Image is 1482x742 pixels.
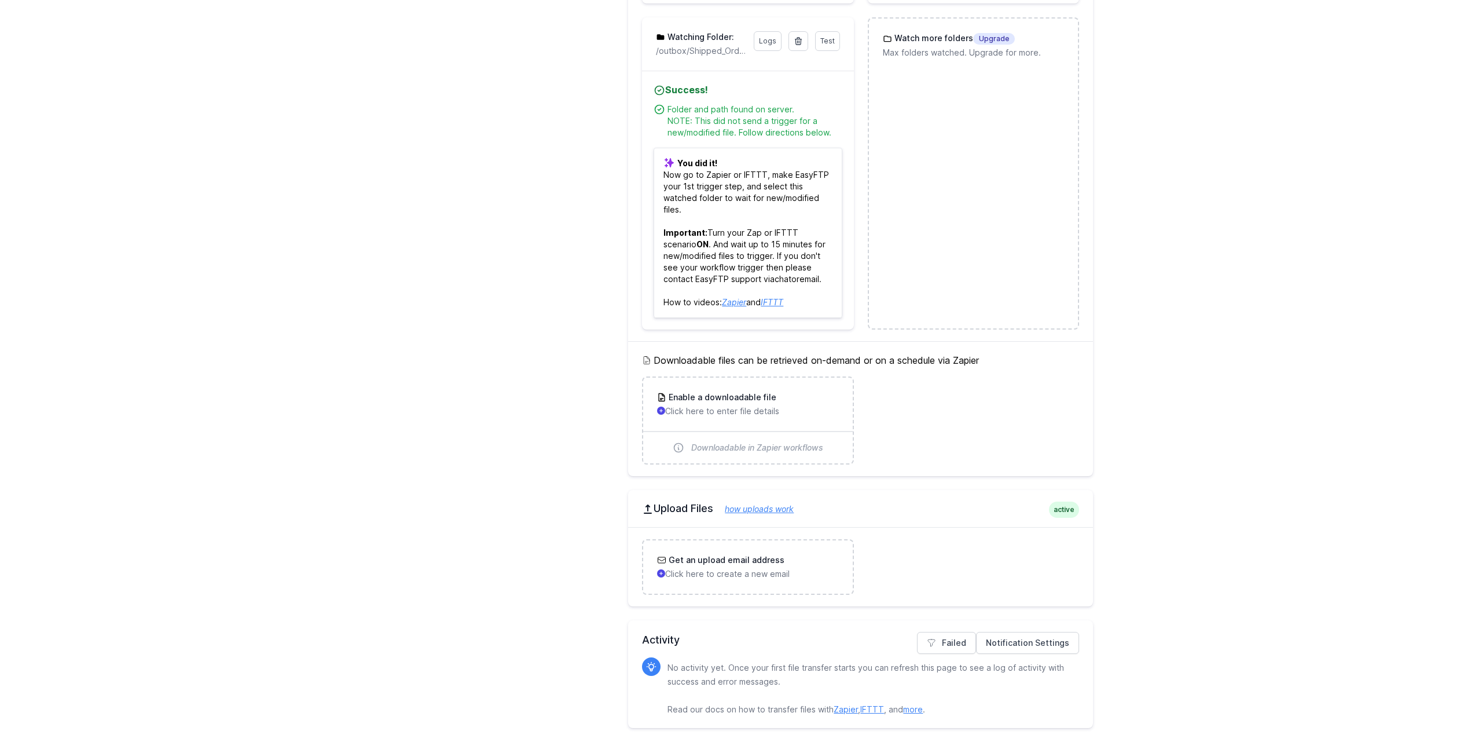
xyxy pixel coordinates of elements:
[643,378,852,463] a: Enable a downloadable file Click here to enter file details Downloadable in Zapier workflows
[691,442,823,454] span: Downloadable in Zapier workflows
[799,274,819,284] a: email
[642,502,1079,516] h2: Upload Files
[883,47,1064,59] p: Max folders watched. Upgrade for more.
[1049,502,1079,518] span: active
[654,148,842,318] p: Now go to Zapier or IFTTT, make EasyFTP your 1st trigger step, and select this watched folder to ...
[667,661,1070,717] p: No activity yet. Once your first file transfer starts you can refresh this page to see a log of a...
[643,540,852,594] a: Get an upload email address Click here to create a new email
[976,632,1079,654] a: Notification Settings
[754,31,782,51] a: Logs
[642,632,1079,648] h2: Activity
[667,104,842,138] div: Folder and path found on server. NOTE: This did not send a trigger for a new/modified file. Follo...
[656,45,746,57] p: /outbox/Shipped_Orders
[869,19,1078,72] a: Watch more foldersUpgrade Max folders watched. Upgrade for more.
[677,158,717,168] b: You did it!
[815,31,840,51] a: Test
[834,704,858,714] a: Zapier
[654,83,842,97] h4: Success!
[903,704,923,714] a: more
[761,297,783,307] a: IFTTT
[917,632,976,654] a: Failed
[860,704,884,714] a: IFTTT
[657,405,838,417] p: Click here to enter file details
[666,554,784,566] h3: Get an upload email address
[696,239,709,249] b: ON
[1424,684,1468,728] iframe: Drift Widget Chat Controller
[642,353,1079,367] h5: Downloadable files can be retrieved on-demand or on a schedule via Zapier
[775,274,791,284] a: chat
[663,228,707,237] b: Important:
[722,297,746,307] a: Zapier
[820,36,835,45] span: Test
[892,32,1015,45] h3: Watch more folders
[666,392,776,403] h3: Enable a downloadable file
[973,33,1015,45] span: Upgrade
[713,504,794,514] a: how uploads work
[657,568,838,580] p: Click here to create a new email
[665,31,734,43] h3: Watching Folder:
